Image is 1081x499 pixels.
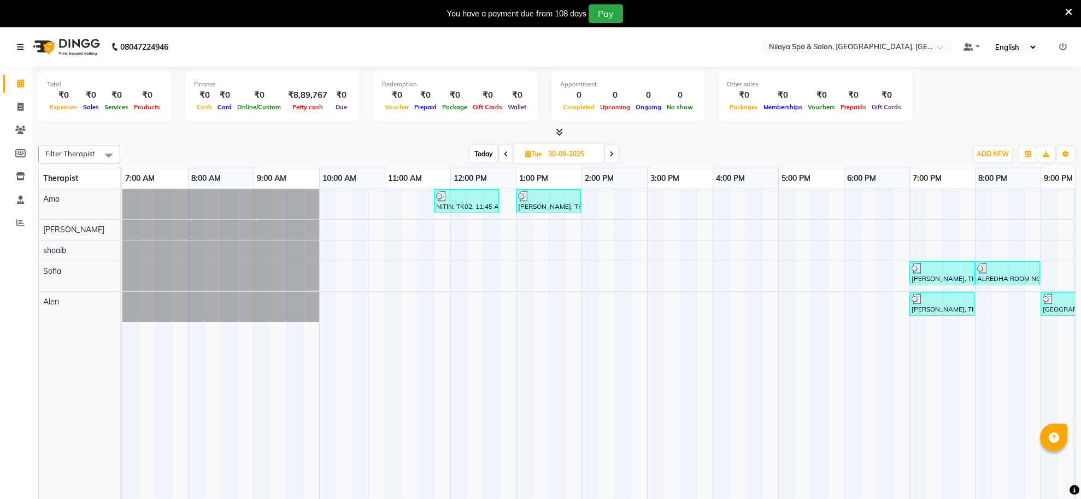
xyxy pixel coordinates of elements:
span: Online/Custom [234,103,284,111]
span: [PERSON_NAME] [43,225,104,234]
a: 7:00 AM [122,171,157,186]
div: ALREDHA ROOM NO 317, TK06, 08:00 PM-09:00 PM, Traditional Swedish Relaxation Therapy([DEMOGRAPHIC... [976,263,1039,284]
img: logo [28,32,103,62]
a: 8:00 AM [189,171,224,186]
a: 2:00 PM [582,171,616,186]
div: ₹0 [332,89,351,102]
span: Packages [727,103,761,111]
span: Expenses [47,103,80,111]
span: Amo [43,194,60,204]
span: No show [664,103,696,111]
span: Services [102,103,131,111]
div: ₹0 [131,89,163,102]
div: ₹0 [412,89,439,102]
input: 2025-09-30 [545,146,600,162]
span: Memberships [761,103,805,111]
span: Tue [522,150,545,158]
div: ₹8,89,767 [284,89,332,102]
span: Wallet [505,103,529,111]
span: Sofia [43,266,61,276]
div: 0 [560,89,597,102]
span: Ongoing [633,103,664,111]
div: ₹0 [382,89,412,102]
span: Card [215,103,234,111]
a: 12:00 PM [451,171,490,186]
div: ₹0 [470,89,505,102]
span: Voucher [382,103,412,111]
span: Therapist [43,173,78,183]
span: Gift Cards [470,103,505,111]
div: ₹0 [505,89,529,102]
span: Gift Cards [869,103,904,111]
div: ₹0 [869,89,904,102]
button: ADD NEW [974,146,1012,162]
span: ADD NEW [977,150,1009,158]
span: Sales [80,103,102,111]
div: ₹0 [47,89,80,102]
div: [PERSON_NAME], TK03, 01:00 PM-02:00 PM, Deep Tissue Repair Therapy([DEMOGRAPHIC_DATA]) 60 Min [517,191,580,212]
span: Vouchers [805,103,838,111]
div: Redemption [382,80,529,89]
a: 4:00 PM [713,171,748,186]
span: Prepaids [838,103,869,111]
span: shoaib [43,245,66,255]
a: 6:00 PM [844,171,879,186]
div: Total [47,80,163,89]
div: ₹0 [838,89,869,102]
button: Pay [589,4,623,23]
div: ₹0 [439,89,470,102]
span: Due [333,103,350,111]
iframe: chat widget [1035,455,1070,488]
b: 08047224946 [120,32,168,62]
a: 9:00 PM [1041,171,1076,186]
a: 5:00 PM [779,171,813,186]
div: ₹0 [727,89,761,102]
span: Petty cash [290,103,326,111]
div: Finance [194,80,351,89]
div: Other sales [727,80,904,89]
span: Filter Therapist [45,149,95,158]
div: You have a payment due from 108 days [447,8,586,20]
div: ₹0 [80,89,102,102]
div: ₹0 [194,89,215,102]
div: 0 [664,89,696,102]
div: 0 [597,89,633,102]
div: [PERSON_NAME], TK04, 07:00 PM-08:00 PM, Deep Tissue Repair Therapy([DEMOGRAPHIC_DATA]) 60 Min [910,293,973,314]
a: 7:00 PM [910,171,944,186]
a: 11:00 AM [385,171,425,186]
div: 0 [633,89,664,102]
span: Today [470,145,497,162]
span: Alen [43,297,59,307]
div: ₹0 [761,89,805,102]
span: Package [439,103,470,111]
span: Prepaid [412,103,439,111]
div: [PERSON_NAME], TK05, 07:00 PM-08:00 PM, Deep Tissue Repair Therapy([DEMOGRAPHIC_DATA]) 60 Min [910,263,973,284]
div: ₹0 [234,89,284,102]
div: Appointment [560,80,696,89]
div: NITIN, TK02, 11:45 AM-12:45 PM, Deep Tissue Repair Therapy([DEMOGRAPHIC_DATA]) 60 Min [435,191,498,212]
span: Products [131,103,163,111]
a: 8:00 PM [976,171,1010,186]
a: 3:00 PM [648,171,682,186]
a: 9:00 AM [254,171,289,186]
div: ₹0 [102,89,131,102]
a: 1:00 PM [516,171,551,186]
div: ₹0 [805,89,838,102]
span: Completed [560,103,597,111]
a: 10:00 AM [320,171,359,186]
div: ₹0 [215,89,234,102]
span: Cash [194,103,215,111]
span: Upcoming [597,103,633,111]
